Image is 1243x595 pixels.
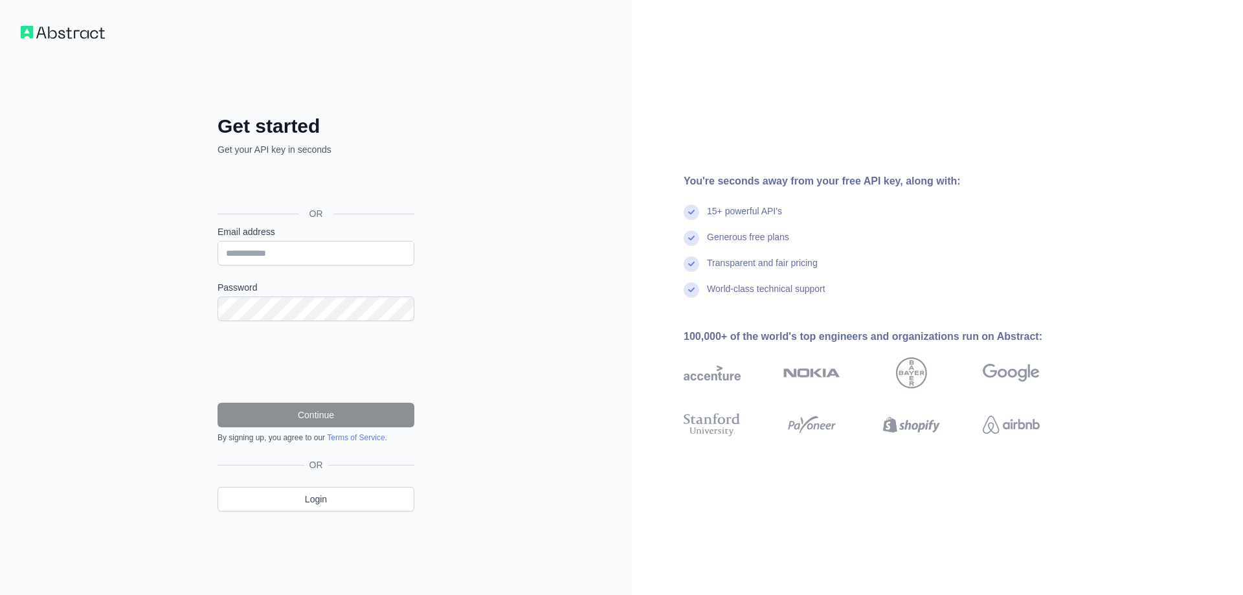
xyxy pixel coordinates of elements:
img: check mark [684,230,699,246]
div: Transparent and fair pricing [707,256,818,282]
a: Login [218,487,414,511]
img: google [983,357,1040,388]
img: airbnb [983,410,1040,439]
iframe: reCAPTCHA [218,337,414,387]
img: check mark [684,282,699,298]
img: bayer [896,357,927,388]
a: Terms of Service [327,433,385,442]
img: Workflow [21,26,105,39]
button: Continue [218,403,414,427]
iframe: Sign in with Google Button [211,170,418,199]
div: 100,000+ of the world's top engineers and organizations run on Abstract: [684,329,1081,344]
label: Email address [218,225,414,238]
span: OR [304,458,328,471]
div: 15+ powerful API's [707,205,782,230]
img: payoneer [783,410,840,439]
img: stanford university [684,410,741,439]
label: Password [218,281,414,294]
img: check mark [684,256,699,272]
img: nokia [783,357,840,388]
img: accenture [684,357,741,388]
div: Generous free plans [707,230,789,256]
span: OR [299,207,333,220]
div: World-class technical support [707,282,825,308]
img: check mark [684,205,699,220]
h2: Get started [218,115,414,138]
div: You're seconds away from your free API key, along with: [684,174,1081,189]
div: By signing up, you agree to our . [218,432,414,443]
p: Get your API key in seconds [218,143,414,156]
img: shopify [883,410,940,439]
